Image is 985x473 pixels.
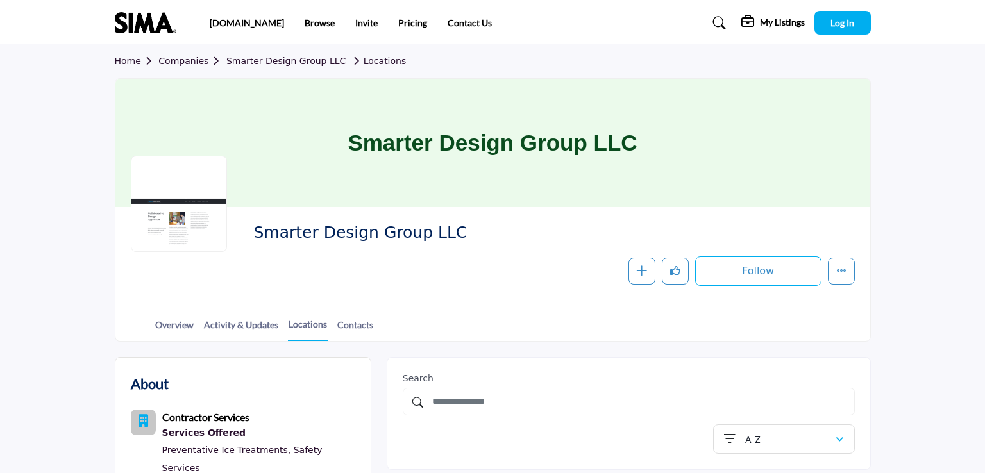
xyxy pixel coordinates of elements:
[695,256,821,286] button: Follow
[162,425,355,442] a: Services Offered
[760,17,805,28] h5: My Listings
[288,317,328,341] a: Locations
[162,413,249,423] a: Contractor Services
[700,13,734,33] a: Search
[305,17,335,28] a: Browse
[226,56,346,66] a: Smarter Design Group LLC
[162,411,249,423] b: Contractor Services
[814,11,871,35] button: Log In
[662,258,689,285] button: Like
[115,12,183,33] img: site Logo
[210,17,284,28] a: [DOMAIN_NAME]
[158,56,226,66] a: Companies
[348,79,637,207] h1: Smarter Design Group LLC
[713,424,855,454] button: A-Z
[745,433,761,446] p: A-Z
[131,410,156,435] button: Category Icon
[203,318,279,340] a: Activity & Updates
[741,15,805,31] div: My Listings
[349,56,407,66] a: Locations
[162,425,355,442] div: Services Offered refers to the specific products, assistance, or expertise a business provides to...
[448,17,492,28] a: Contact Us
[155,318,194,340] a: Overview
[337,318,374,340] a: Contacts
[253,222,543,244] span: Smarter Design Group LLC
[115,56,159,66] a: Home
[403,373,855,384] h2: Search
[828,258,855,285] button: More details
[162,445,291,455] a: Preventative Ice Treatments,
[131,373,169,394] h2: About
[355,17,378,28] a: Invite
[398,17,427,28] a: Pricing
[830,17,854,28] span: Log In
